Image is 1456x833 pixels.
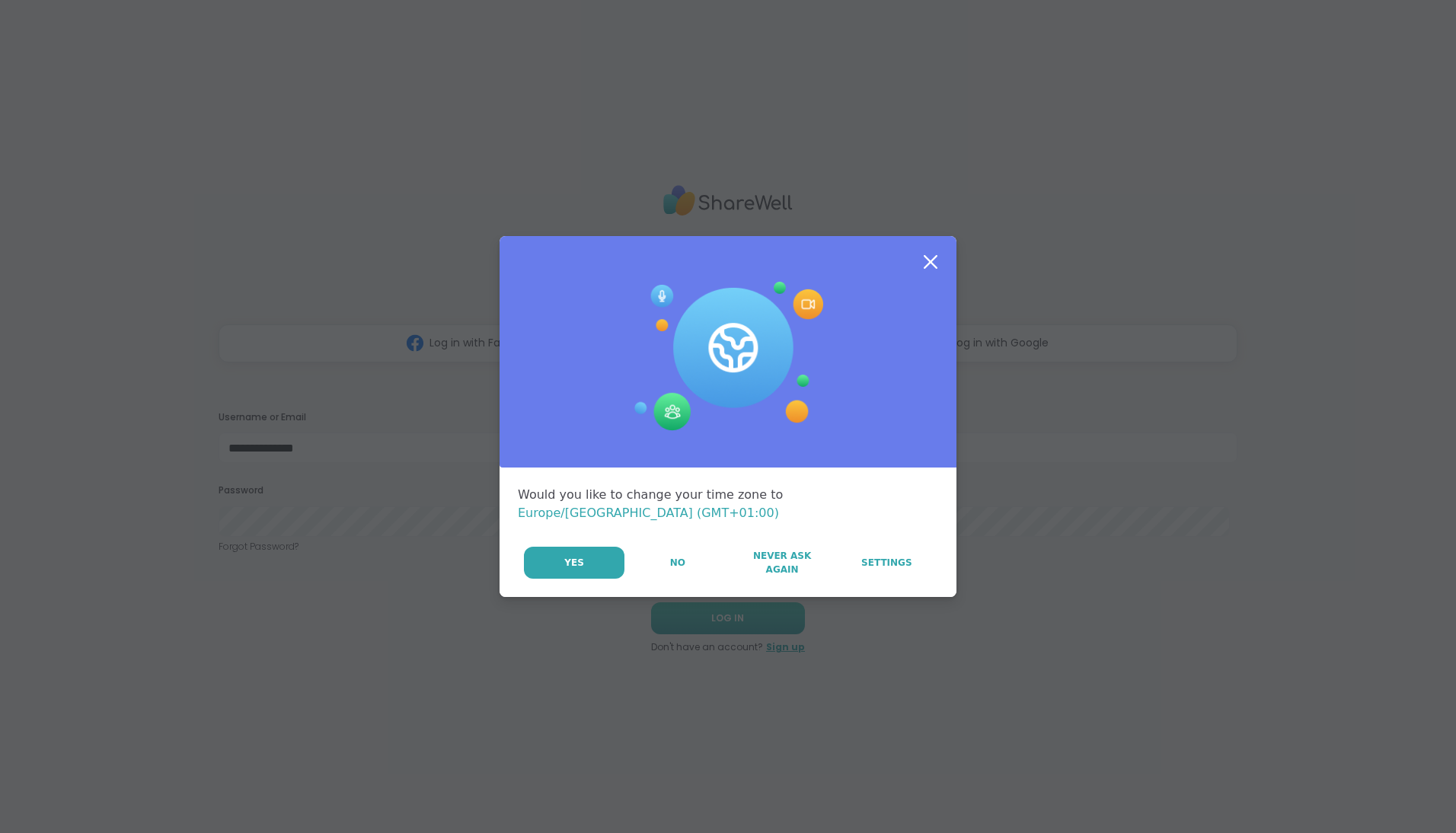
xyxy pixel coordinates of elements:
[670,556,685,570] span: No
[738,549,825,576] span: Never Ask Again
[861,556,912,570] span: Settings
[633,282,823,431] img: Session Experience
[518,486,938,522] div: Would you like to change your time zone to
[518,506,779,520] span: Europe/[GEOGRAPHIC_DATA] (GMT+01:00)
[626,547,729,579] button: No
[730,547,833,579] button: Never Ask Again
[564,556,584,570] span: Yes
[835,547,938,579] a: Settings
[524,547,624,579] button: Yes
